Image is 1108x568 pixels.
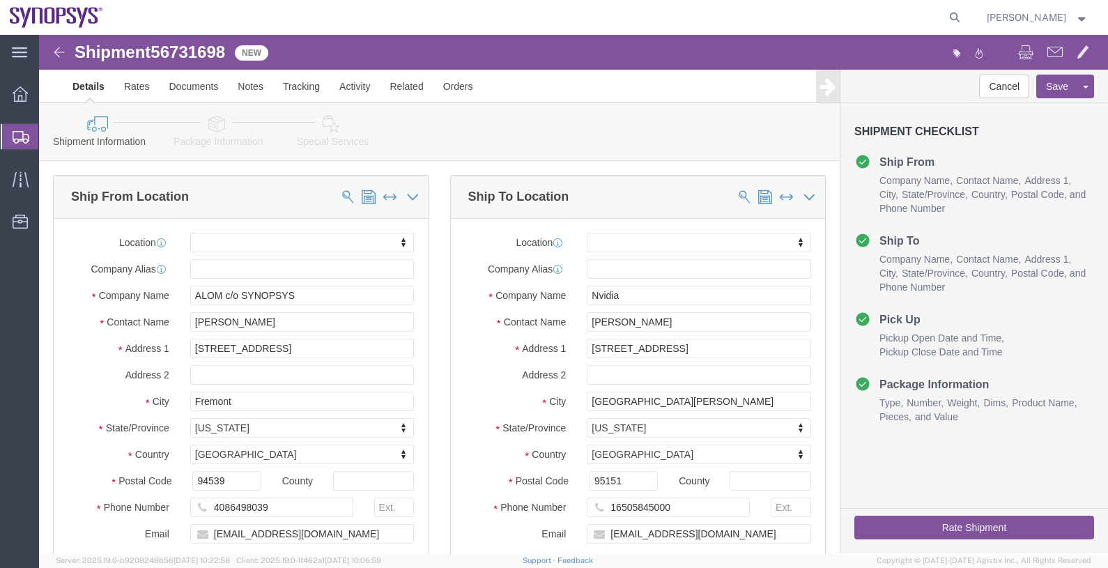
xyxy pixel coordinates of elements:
img: logo [10,7,103,28]
span: Copyright © [DATE]-[DATE] Agistix Inc., All Rights Reserved [877,555,1091,567]
span: [DATE] 10:06:59 [325,556,381,565]
span: Kris Ford [987,10,1066,25]
span: [DATE] 10:22:58 [174,556,230,565]
span: Server: 2025.19.0-b9208248b56 [56,556,230,565]
iframe: FS Legacy Container [39,35,1108,553]
span: Client: 2025.19.0-1f462a1 [236,556,381,565]
a: Feedback [557,556,593,565]
button: [PERSON_NAME] [986,9,1089,26]
a: Support [523,556,557,565]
